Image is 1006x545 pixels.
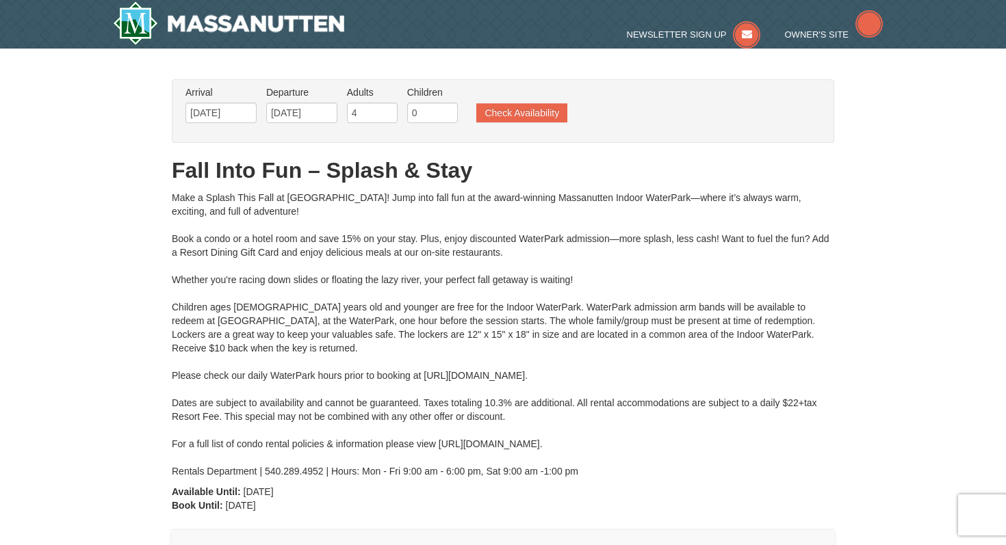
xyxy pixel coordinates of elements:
label: Children [407,85,458,99]
span: [DATE] [244,486,274,497]
span: [DATE] [226,500,256,511]
a: Newsletter Sign Up [627,29,761,40]
label: Departure [266,85,337,99]
label: Arrival [185,85,257,99]
img: Massanutten Resort Logo [113,1,344,45]
label: Adults [347,85,398,99]
a: Owner's Site [785,29,884,40]
span: Owner's Site [785,29,849,40]
strong: Book Until: [172,500,223,511]
a: Massanutten Resort [113,1,344,45]
div: Make a Splash This Fall at [GEOGRAPHIC_DATA]! Jump into fall fun at the award-winning Massanutten... [172,191,834,478]
h1: Fall Into Fun – Splash & Stay [172,157,834,184]
span: Newsletter Sign Up [627,29,727,40]
strong: Available Until: [172,486,241,497]
button: Check Availability [476,103,567,122]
